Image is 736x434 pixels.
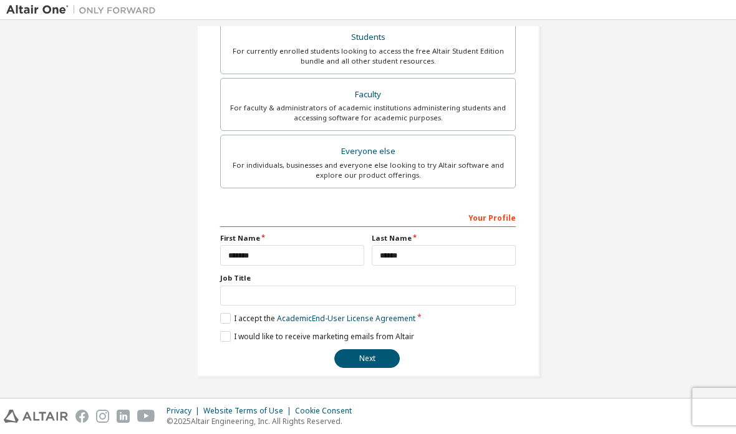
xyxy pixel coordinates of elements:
[220,313,415,324] label: I accept the
[228,143,508,160] div: Everyone else
[75,410,89,423] img: facebook.svg
[220,331,414,342] label: I would like to receive marketing emails from Altair
[220,233,364,243] label: First Name
[228,86,508,104] div: Faculty
[137,410,155,423] img: youtube.svg
[203,406,295,416] div: Website Terms of Use
[167,416,359,427] p: © 2025 Altair Engineering, Inc. All Rights Reserved.
[277,313,415,324] a: Academic End-User License Agreement
[228,160,508,180] div: For individuals, businesses and everyone else looking to try Altair software and explore our prod...
[228,103,508,123] div: For faculty & administrators of academic institutions administering students and accessing softwa...
[295,406,359,416] div: Cookie Consent
[96,410,109,423] img: instagram.svg
[4,410,68,423] img: altair_logo.svg
[372,233,516,243] label: Last Name
[6,4,162,16] img: Altair One
[220,207,516,227] div: Your Profile
[228,46,508,66] div: For currently enrolled students looking to access the free Altair Student Edition bundle and all ...
[220,273,516,283] label: Job Title
[334,349,400,368] button: Next
[228,29,508,46] div: Students
[117,410,130,423] img: linkedin.svg
[167,406,203,416] div: Privacy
